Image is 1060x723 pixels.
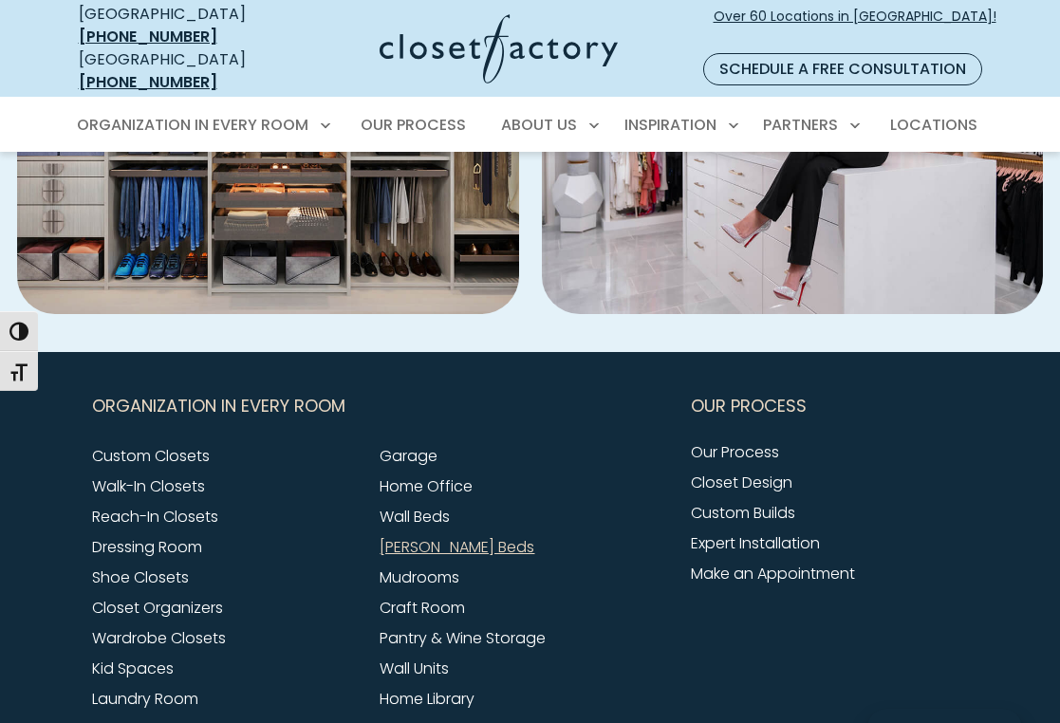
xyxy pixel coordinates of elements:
[890,114,977,136] span: Locations
[624,114,716,136] span: Inspiration
[92,382,669,430] button: Footer Subnav Button - Organization in Every Room
[92,658,174,679] a: Kid Spaces
[92,688,198,710] a: Laundry Room
[691,441,779,463] a: Our Process
[92,597,223,619] a: Closet Organizers
[380,445,437,467] a: Garage
[691,382,807,430] span: Our Process
[691,502,795,524] a: Custom Builds
[92,382,345,430] span: Organization in Every Room
[361,114,466,136] span: Our Process
[380,14,618,83] img: Closet Factory Logo
[77,114,308,136] span: Organization in Every Room
[691,532,820,554] a: Expert Installation
[79,26,217,47] a: [PHONE_NUMBER]
[691,382,968,430] button: Footer Subnav Button - Our Process
[703,53,982,85] a: Schedule a Free Consultation
[691,472,792,493] a: Closet Design
[92,445,210,467] a: Custom Closets
[92,536,202,558] a: Dressing Room
[501,114,577,136] span: About Us
[92,475,205,497] a: Walk-In Closets
[380,597,465,619] a: Craft Room
[380,688,474,710] a: Home Library
[92,506,218,528] a: Reach-In Closets
[763,114,838,136] span: Partners
[79,3,286,48] div: [GEOGRAPHIC_DATA]
[79,48,286,94] div: [GEOGRAPHIC_DATA]
[714,7,996,46] span: Over 60 Locations in [GEOGRAPHIC_DATA]!
[92,566,189,588] a: Shoe Closets
[64,99,997,152] nav: Primary Menu
[380,658,449,679] a: Wall Units
[92,627,226,649] a: Wardrobe Closets
[380,566,459,588] a: Mudrooms
[380,506,450,528] a: Wall Beds
[691,563,855,584] a: Make an Appointment
[79,71,217,93] a: [PHONE_NUMBER]
[380,536,534,558] a: [PERSON_NAME] Beds
[380,627,546,649] a: Pantry & Wine Storage
[380,475,473,497] a: Home Office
